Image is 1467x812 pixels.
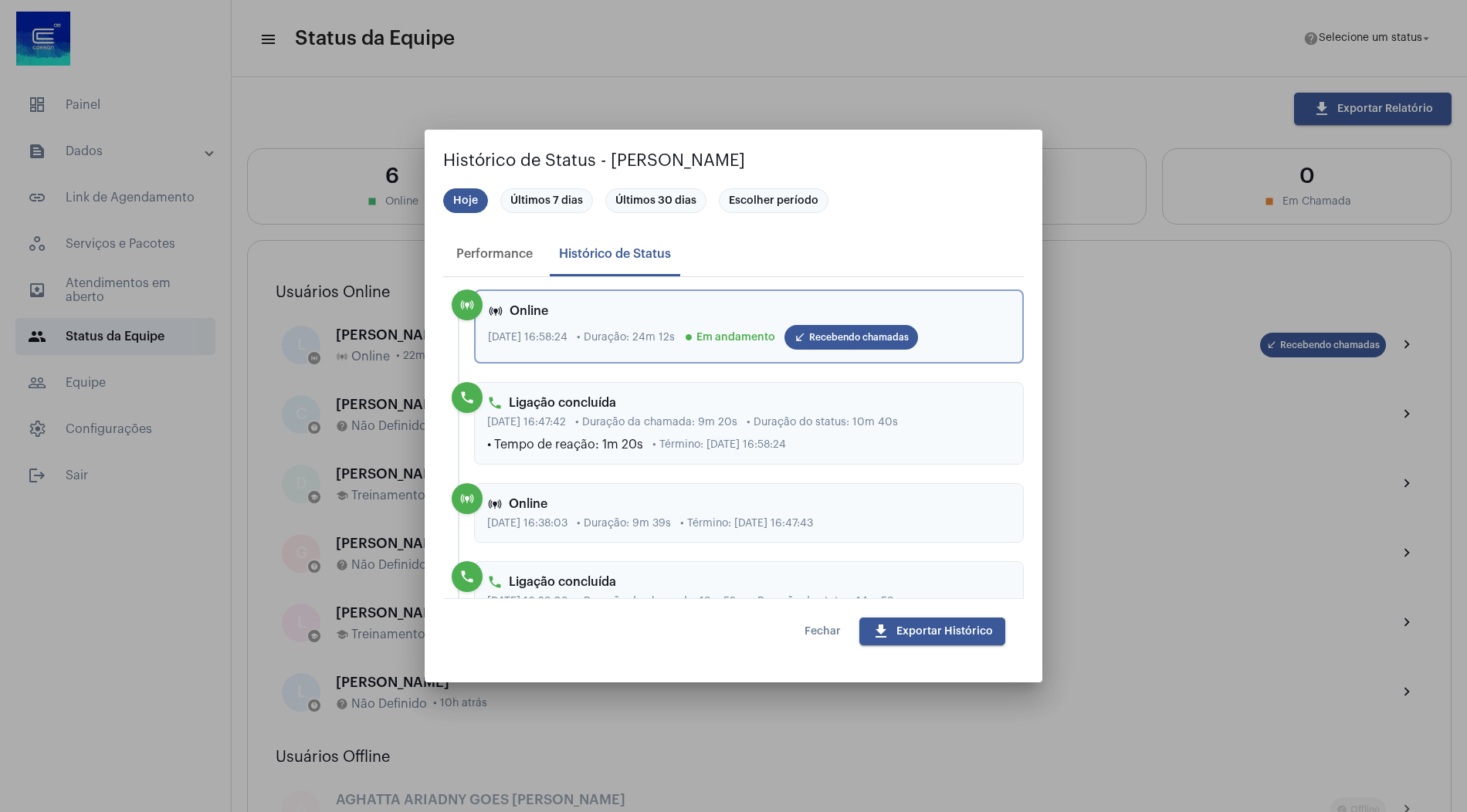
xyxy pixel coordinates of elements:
[459,491,475,506] mat-icon: online_prediction
[443,148,1024,173] h2: Histórico de Status - [PERSON_NAME]
[784,325,918,350] mat-chip: Recebendo chamadas
[605,188,706,213] mat-chip: Últimos 30 dias
[872,626,993,637] span: Exportar Histórico
[488,303,1010,319] div: Online
[559,247,671,261] div: Histórico de Status
[459,297,475,313] mat-icon: online_prediction
[487,438,643,452] span: • Tempo de reação: 1m 20s
[443,185,1024,216] mat-chip-list: Seleção de período
[859,617,1005,645] button: Exportar Histórico
[680,518,813,529] span: • Término: [DATE] 16:47:43
[487,417,566,428] span: [DATE] 16:47:42
[488,303,503,319] mat-icon: online_prediction
[456,247,533,261] div: Performance
[487,395,1011,411] div: Ligação concluída
[750,596,899,607] span: • Duração do status: 14m 53s
[684,332,775,343] span: Em andamento
[443,188,488,213] mat-chip: Hoje
[719,188,828,213] mat-chip: Escolher período
[487,496,503,512] mat-icon: online_prediction
[747,417,898,428] span: • Duração do status: 10m 40s
[487,496,1011,512] div: Online
[577,332,675,343] span: • Duração: 24m 12s
[488,332,567,343] span: [DATE] 16:58:24
[487,574,1011,590] div: Ligação concluída
[805,626,841,637] span: Fechar
[459,569,475,584] mat-icon: phone
[872,622,890,641] mat-icon: download
[652,439,786,451] span: • Término: [DATE] 16:58:24
[794,331,806,343] mat-icon: call_received
[792,617,853,645] button: Fechar
[575,417,737,428] span: • Duração da chamada: 9m 20s
[577,518,671,529] span: • Duração: 9m 39s
[684,333,693,342] mat-icon: fiber_manual_record
[500,188,593,213] mat-chip: Últimos 7 dias
[487,574,503,590] mat-icon: phone
[487,518,567,529] span: [DATE] 16:38:03
[459,390,475,405] mat-icon: phone
[577,596,741,607] span: • Duração da chamada: 13m 52s
[487,596,567,607] span: [DATE] 16:23:08
[487,395,503,411] mat-icon: phone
